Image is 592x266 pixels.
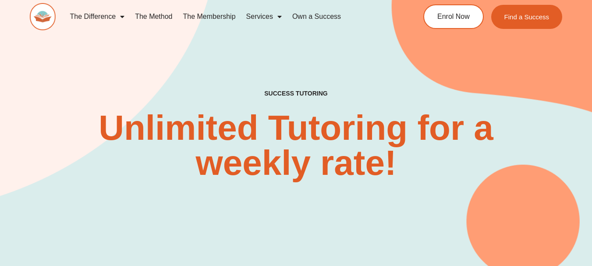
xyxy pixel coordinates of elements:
[491,5,563,29] a: Find a Success
[241,7,287,27] a: Services
[423,4,484,29] a: Enrol Now
[130,7,177,27] a: The Method
[178,7,241,27] a: The Membership
[64,7,393,27] nav: Menu
[287,7,346,27] a: Own a Success
[64,7,130,27] a: The Difference
[437,13,470,20] span: Enrol Now
[504,14,549,20] span: Find a Success
[64,110,528,181] h2: Unlimited Tutoring for a weekly rate!
[217,90,375,97] h4: SUCCESS TUTORING​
